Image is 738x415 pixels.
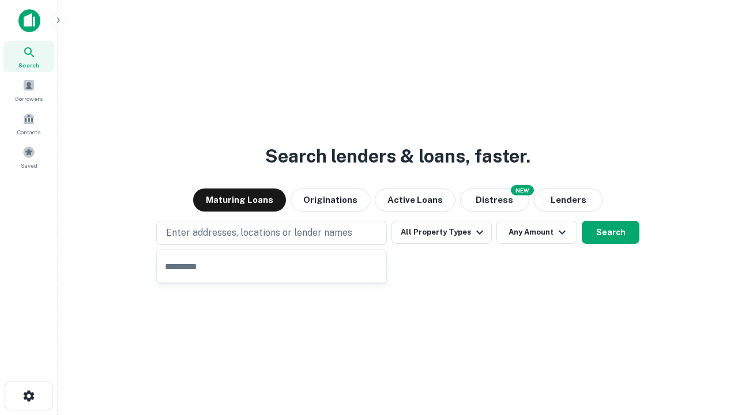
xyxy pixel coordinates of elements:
img: capitalize-icon.png [18,9,40,32]
button: Originations [291,188,370,212]
iframe: Chat Widget [680,323,738,378]
a: Contacts [3,108,54,139]
button: Enter addresses, locations or lender names [156,221,387,245]
div: NEW [511,185,534,195]
span: Contacts [17,127,40,137]
a: Borrowers [3,74,54,105]
button: Search distressed loans with lien and other non-mortgage details. [460,188,529,212]
button: Lenders [534,188,603,212]
a: Saved [3,141,54,172]
span: Borrowers [15,94,43,103]
p: Enter addresses, locations or lender names [166,226,352,240]
button: All Property Types [391,221,492,244]
h3: Search lenders & loans, faster. [265,142,530,170]
button: Any Amount [496,221,577,244]
button: Maturing Loans [193,188,286,212]
button: Active Loans [375,188,455,212]
a: Search [3,41,54,72]
span: Search [18,61,39,70]
span: Saved [21,161,37,170]
button: Search [582,221,639,244]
